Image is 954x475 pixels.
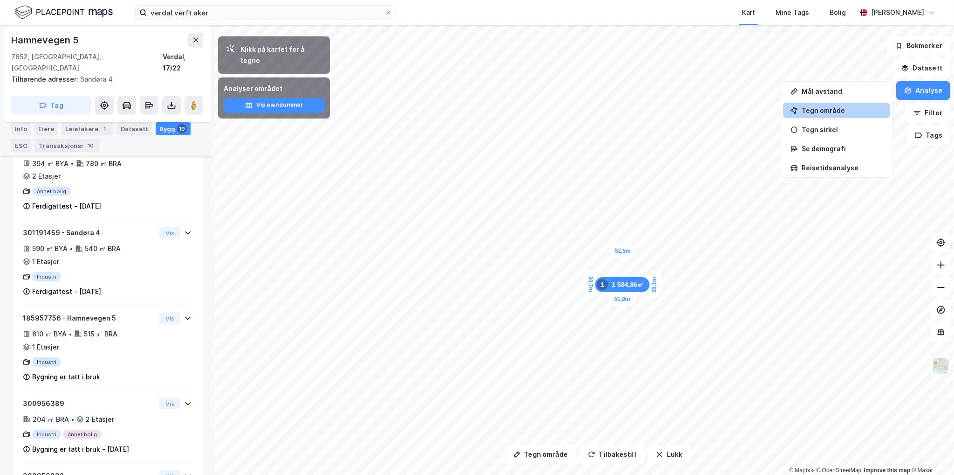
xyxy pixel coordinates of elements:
[896,81,950,100] button: Analyse
[34,122,58,135] div: Eiere
[595,277,650,292] div: Map marker
[85,243,121,254] div: 540 ㎡ BRA
[32,171,61,182] div: 2 Etasjer
[86,141,96,150] div: 10
[86,158,122,169] div: 780 ㎡ BRA
[23,313,156,324] div: 185957756 - Hamnevegen 5
[802,87,883,95] div: Mål avstand
[159,313,180,324] button: Vis
[893,59,950,77] button: Datasett
[33,414,69,425] div: 204 ㎡ BRA
[224,98,324,113] button: Vis eiendommer
[609,244,636,258] div: Map marker
[647,271,661,299] div: Map marker
[802,164,883,172] div: Reisetidsanalyse
[32,256,59,267] div: 1 Etasjer
[776,7,809,18] div: Mine Tags
[15,4,113,21] img: logo.f888ab2527a4732fd821a326f86c7f29.svg
[32,201,101,212] div: Ferdigattest - [DATE]
[11,75,80,83] span: Tilhørende adresser:
[802,145,883,153] div: Se demografi
[23,398,156,409] div: 300956389
[69,330,72,338] div: •
[742,7,755,18] div: Kart
[32,371,100,383] div: Bygning er tatt i bruk
[62,122,113,135] div: Leietakere
[802,126,883,133] div: Tegn sirkel
[609,293,636,306] div: Map marker
[871,7,924,18] div: [PERSON_NAME]
[156,122,191,135] div: Bygg
[932,357,950,375] img: Z
[35,139,99,152] div: Transaksjoner
[907,126,950,145] button: Tags
[69,245,73,252] div: •
[224,83,324,94] div: Analyser området
[32,328,67,340] div: 610 ㎡ BYA
[11,96,91,115] button: Tag
[580,445,644,464] button: Tilbakestill
[830,7,846,18] div: Bolig
[23,227,156,238] div: 301191459 - Sandøra 4
[648,445,690,464] button: Lukk
[159,227,180,238] button: Vis
[71,416,75,423] div: •
[802,106,883,114] div: Tegn område
[159,398,180,409] button: Vis
[32,243,68,254] div: 590 ㎡ BYA
[789,467,815,474] a: Mapbox
[240,44,323,66] div: Klikk på kartet for å tegne
[505,445,576,464] button: Tegn område
[70,160,74,167] div: •
[32,158,69,169] div: 394 ㎡ BYA
[11,74,196,85] div: Sandøra 4
[32,286,101,297] div: Ferdigattest - [DATE]
[887,36,950,55] button: Bokmerker
[11,51,163,74] div: 7652, [GEOGRAPHIC_DATA], [GEOGRAPHIC_DATA]
[163,51,203,74] div: Verdal, 17/22
[597,279,608,290] div: 1
[11,33,81,48] div: Hamnevegen 5
[32,342,59,353] div: 1 Etasjer
[907,430,954,475] iframe: Chat Widget
[117,122,152,135] div: Datasett
[817,467,862,474] a: OpenStreetMap
[11,139,31,152] div: ESG
[147,6,384,20] input: Søk på adresse, matrikkel, gårdeiere, leietakere eller personer
[906,104,950,122] button: Filter
[86,414,114,425] div: 2 Etasjer
[864,467,910,474] a: Improve this map
[84,328,117,340] div: 515 ㎡ BRA
[584,271,597,298] div: Map marker
[32,444,129,455] div: Bygning er tatt i bruk - [DATE]
[100,124,110,133] div: 1
[11,122,31,135] div: Info
[177,124,187,133] div: 19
